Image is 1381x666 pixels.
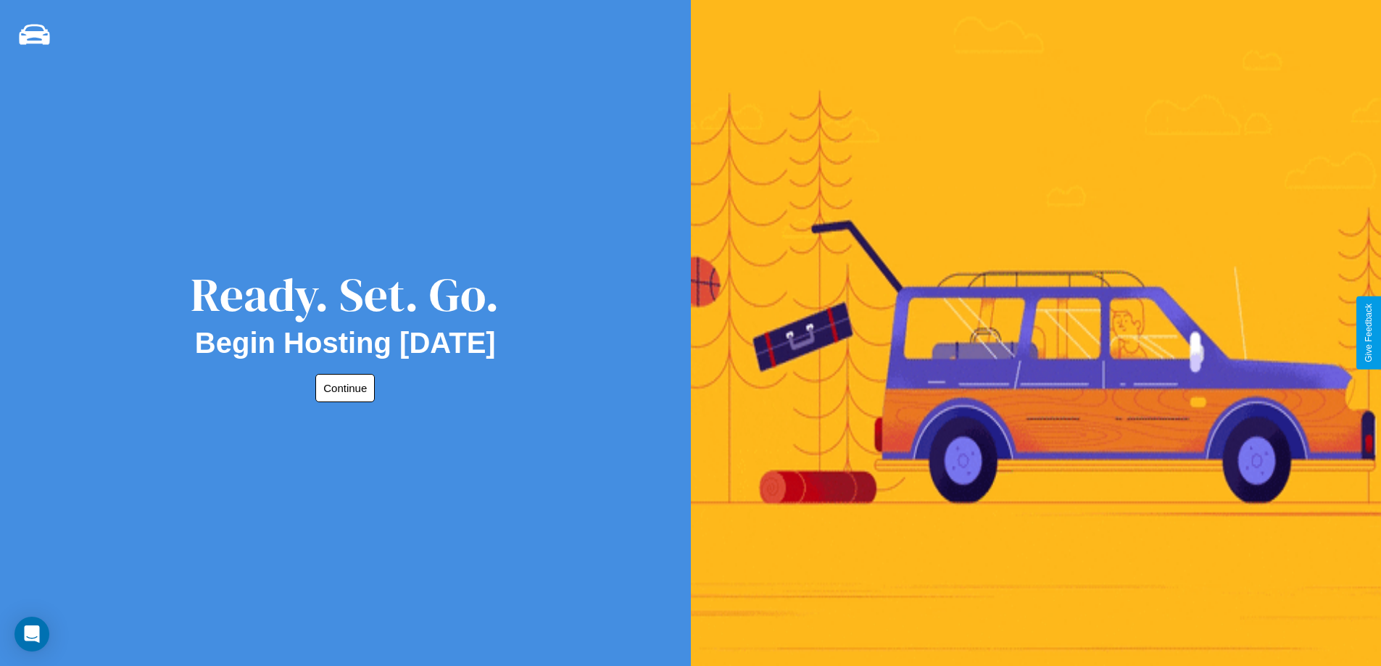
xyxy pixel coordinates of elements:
div: Give Feedback [1364,304,1374,362]
button: Continue [315,374,375,402]
div: Open Intercom Messenger [14,617,49,652]
h2: Begin Hosting [DATE] [195,327,496,359]
div: Ready. Set. Go. [191,262,499,327]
